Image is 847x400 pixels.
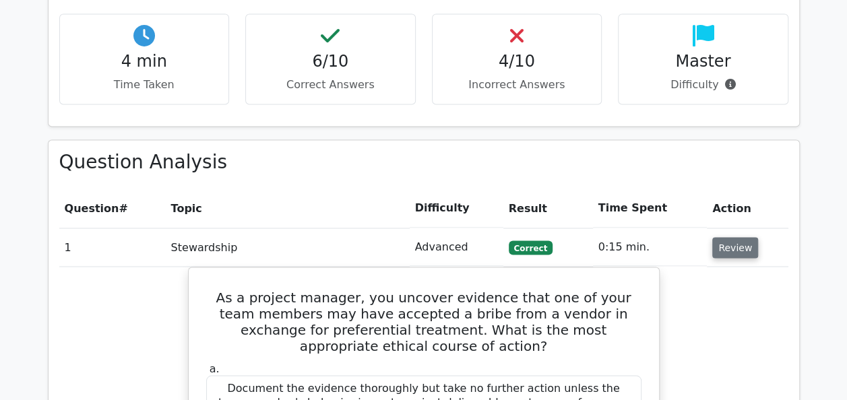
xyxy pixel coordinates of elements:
[410,189,503,228] th: Difficulty
[210,362,220,374] span: a.
[712,237,758,258] button: Review
[59,151,788,174] h3: Question Analysis
[707,189,788,228] th: Action
[443,77,591,93] p: Incorrect Answers
[59,228,166,266] td: 1
[65,202,119,215] span: Question
[166,189,410,228] th: Topic
[71,77,218,93] p: Time Taken
[410,228,503,266] td: Advanced
[257,77,404,93] p: Correct Answers
[629,52,777,71] h4: Master
[166,228,410,266] td: Stewardship
[593,228,708,266] td: 0:15 min.
[509,240,553,254] span: Correct
[503,189,593,228] th: Result
[443,52,591,71] h4: 4/10
[593,189,708,228] th: Time Spent
[71,52,218,71] h4: 4 min
[257,52,404,71] h4: 6/10
[59,189,166,228] th: #
[629,77,777,93] p: Difficulty
[205,289,643,354] h5: As a project manager, you uncover evidence that one of your team members may have accepted a brib...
